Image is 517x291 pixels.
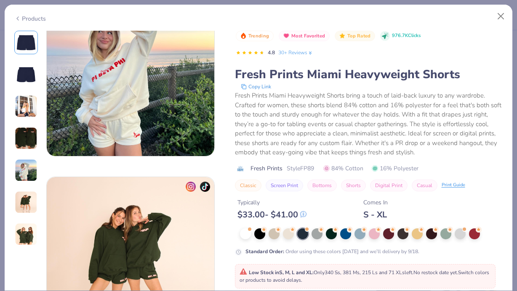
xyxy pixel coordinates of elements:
[392,32,421,40] span: 976.7K Clicks
[278,49,313,56] a: 30+ Reviews
[15,159,37,182] img: User generated content
[235,180,261,191] button: Classic
[245,248,284,255] strong: Standard Order :
[15,191,37,214] img: User generated content
[335,31,375,42] button: Badge Button
[291,34,325,38] span: Most Favorited
[236,31,274,42] button: Badge Button
[238,82,274,91] button: copy to clipboard
[15,223,37,246] img: User generated content
[266,180,303,191] button: Screen Print
[15,95,37,118] img: User generated content
[370,180,408,191] button: Digital Print
[16,64,36,85] img: Back
[307,180,337,191] button: Bottoms
[442,182,465,189] div: Print Guide
[339,32,346,39] img: Top Rated sort
[236,46,264,60] div: 4.8 Stars
[240,269,489,283] span: Only 340 Ss, 381 Ms, 215 Ls and 71 XLs left. Switch colors or products to avoid delays.
[235,66,503,82] div: Fresh Prints Miami Heavyweight Shorts
[237,198,306,207] div: Typically
[237,209,306,220] div: $ 33.00 - $ 41.00
[412,180,437,191] button: Casual
[279,31,330,42] button: Badge Button
[240,32,247,39] img: Trending sort
[372,164,418,173] span: 16% Polyester
[341,180,366,191] button: Shorts
[15,127,37,150] img: User generated content
[283,32,290,39] img: Most Favorited sort
[186,182,196,192] img: insta-icon.png
[363,198,388,207] div: Comes In
[413,269,458,276] span: No restock date yet.
[249,269,314,276] strong: Low Stock in S, M, L and XL :
[248,34,269,38] span: Trending
[287,164,314,173] span: Style FP89
[200,182,210,192] img: tiktok-icon.png
[14,14,46,23] div: Products
[235,91,503,157] div: Fresh Prints Miami Heavyweight Shorts bring a touch of laid-back luxury to any wardrobe. Crafted ...
[363,209,388,220] div: S - XL
[493,8,509,24] button: Close
[323,164,363,173] span: 84% Cotton
[245,248,419,255] div: Order using these colors [DATE] and we’ll delivery by 9/18.
[268,49,275,56] span: 4.8
[251,164,282,173] span: Fresh Prints
[347,34,371,38] span: Top Rated
[235,165,246,172] img: brand logo
[16,32,36,53] img: Front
